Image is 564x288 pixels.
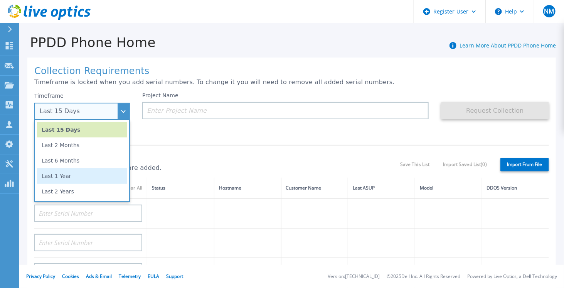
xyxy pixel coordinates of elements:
[544,8,554,14] span: NM
[34,164,400,171] p: 0 of 20 (max) serial numbers are added.
[34,79,549,86] p: Timeframe is locked when you add serial numbers. To change it you will need to remove all added s...
[387,274,460,279] li: © 2025 Dell Inc. All Rights Reserved
[34,234,142,251] input: Enter Serial Number
[142,93,178,98] label: Project Name
[19,35,156,50] h1: PPDD Phone Home
[86,273,112,280] a: Ads & Email
[214,178,281,199] th: Hostname
[37,168,127,184] li: Last 1 Year
[40,108,116,115] div: Last 15 Days
[460,42,556,49] a: Learn More About PPDD Phone Home
[119,273,141,280] a: Telemetry
[34,66,549,77] h1: Collection Requirements
[34,205,142,222] input: Enter Serial Number
[482,178,549,199] th: DDOS Version
[148,273,159,280] a: EULA
[328,274,380,279] li: Version: [TECHNICAL_ID]
[26,273,55,280] a: Privacy Policy
[34,263,142,281] input: Enter Serial Number
[37,184,127,199] li: Last 2 Years
[415,178,482,199] th: Model
[37,137,127,153] li: Last 2 Months
[34,151,400,162] h1: Serial Numbers
[37,153,127,168] li: Last 6 Months
[166,273,183,280] a: Support
[147,178,214,199] th: Status
[441,102,549,119] button: Request Collection
[500,158,549,171] label: Import From File
[348,178,415,199] th: Last ASUP
[142,102,429,119] input: Enter Project Name
[37,122,127,137] li: Last 15 Days
[467,274,557,279] li: Powered by Live Optics, a Dell Technology
[34,93,64,99] label: Timeframe
[281,178,348,199] th: Customer Name
[62,273,79,280] a: Cookies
